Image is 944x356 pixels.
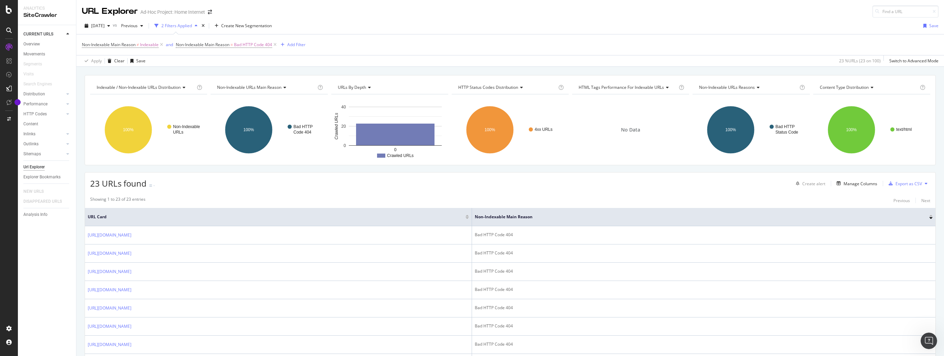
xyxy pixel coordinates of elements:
[887,55,938,66] button: Switch to Advanced Mode
[23,61,49,68] a: Segments
[475,232,933,238] div: Bad HTTP Code 404
[23,164,45,171] div: Url Explorer
[336,82,442,93] h4: URLs by Depth
[23,101,47,108] div: Performance
[341,124,346,129] text: 20
[23,130,64,138] a: Inlinks
[457,82,557,93] h4: HTTP Status Codes Distribution
[278,41,305,49] button: Add Filter
[137,42,139,48] span: ≠
[14,99,21,105] div: Tooltip anchor
[88,214,464,220] span: URL Card
[23,150,41,158] div: Sitemaps
[475,341,933,347] div: Bad HTTP Code 404
[118,20,146,31] button: Previous
[161,23,192,29] div: 2 Filters Applied
[23,198,62,205] div: DISAPPEARED URLS
[394,147,396,152] text: 0
[802,181,825,187] div: Create alert
[23,81,52,88] div: Search Engines
[893,196,910,205] button: Previous
[97,84,181,90] span: Indexable / Non-Indexable URLs distribution
[889,58,938,64] div: Switch to Advanced Mode
[813,100,930,160] svg: A chart.
[699,84,755,90] span: Non-Indexable URLs Reasons
[23,174,61,181] div: Explorer Bookmarks
[88,268,131,275] a: [URL][DOMAIN_NAME]
[458,84,518,90] span: HTTP Status Codes Distribution
[834,179,877,188] button: Manage Columns
[128,55,146,66] button: Save
[475,214,919,220] span: Non-Indexable Main Reason
[82,20,113,31] button: [DATE]
[293,130,311,135] text: Code 404
[698,82,798,93] h4: Non-Indexable URLs Reasons
[846,127,857,132] text: 100%
[872,6,938,18] input: Find a URL
[338,84,366,90] span: URLs by Depth
[166,41,173,48] button: and
[293,124,313,129] text: Bad HTTP
[475,286,933,293] div: Bad HTTP Code 404
[23,150,64,158] a: Sitemaps
[23,41,71,48] a: Overview
[82,55,102,66] button: Apply
[23,211,47,218] div: Analysis Info
[886,178,922,189] button: Export as CSV
[893,198,910,203] div: Previous
[775,124,795,129] text: Bad HTTP
[152,20,200,31] button: 2 Filters Applied
[200,22,206,29] div: times
[818,82,919,93] h4: Content Type Distribution
[123,127,134,132] text: 100%
[23,41,40,48] div: Overview
[726,127,736,132] text: 100%
[23,71,34,78] div: Visits
[341,105,346,109] text: 40
[91,58,102,64] div: Apply
[929,23,938,29] div: Save
[343,143,346,148] text: 0
[88,305,131,312] a: [URL][DOMAIN_NAME]
[23,71,41,78] a: Visits
[90,178,147,189] span: 23 URLs found
[90,196,146,205] div: Showing 1 to 23 of 23 entries
[23,164,71,171] a: Url Explorer
[23,188,44,195] div: NEW URLS
[452,100,568,160] div: A chart.
[921,198,930,203] div: Next
[176,42,229,48] span: Non-Indexable Main Reason
[90,100,206,160] div: A chart.
[839,58,881,64] div: 23 % URLs ( 23 on 100 )
[23,121,71,128] a: Content
[105,55,125,66] button: Clear
[23,174,71,181] a: Explorer Bookmarks
[693,100,809,160] svg: A chart.
[149,185,152,187] img: Equal
[921,196,930,205] button: Next
[88,323,131,330] a: [URL][DOMAIN_NAME]
[88,341,131,348] a: [URL][DOMAIN_NAME]
[82,6,138,17] div: URL Explorer
[475,250,933,256] div: Bad HTTP Code 404
[234,40,272,50] span: Bad HTTP Code 404
[331,100,448,160] div: A chart.
[895,181,922,187] div: Export as CSV
[211,100,327,160] svg: A chart.
[287,42,305,48] div: Add Filter
[23,140,64,148] a: Outlinks
[166,42,173,48] div: and
[23,91,64,98] a: Distribution
[921,333,937,349] iframe: Intercom live chat
[136,58,146,64] div: Save
[95,82,195,93] h4: Indexable / Non-Indexable URLs Distribution
[775,130,798,135] text: Status Code
[23,188,51,195] a: NEW URLS
[577,82,677,93] h4: HTML Tags Performance for Indexable URLs
[23,61,42,68] div: Segments
[23,81,59,88] a: Search Engines
[475,268,933,274] div: Bad HTTP Code 404
[475,305,933,311] div: Bad HTTP Code 404
[484,127,495,132] text: 100%
[535,127,553,132] text: 4xx URLs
